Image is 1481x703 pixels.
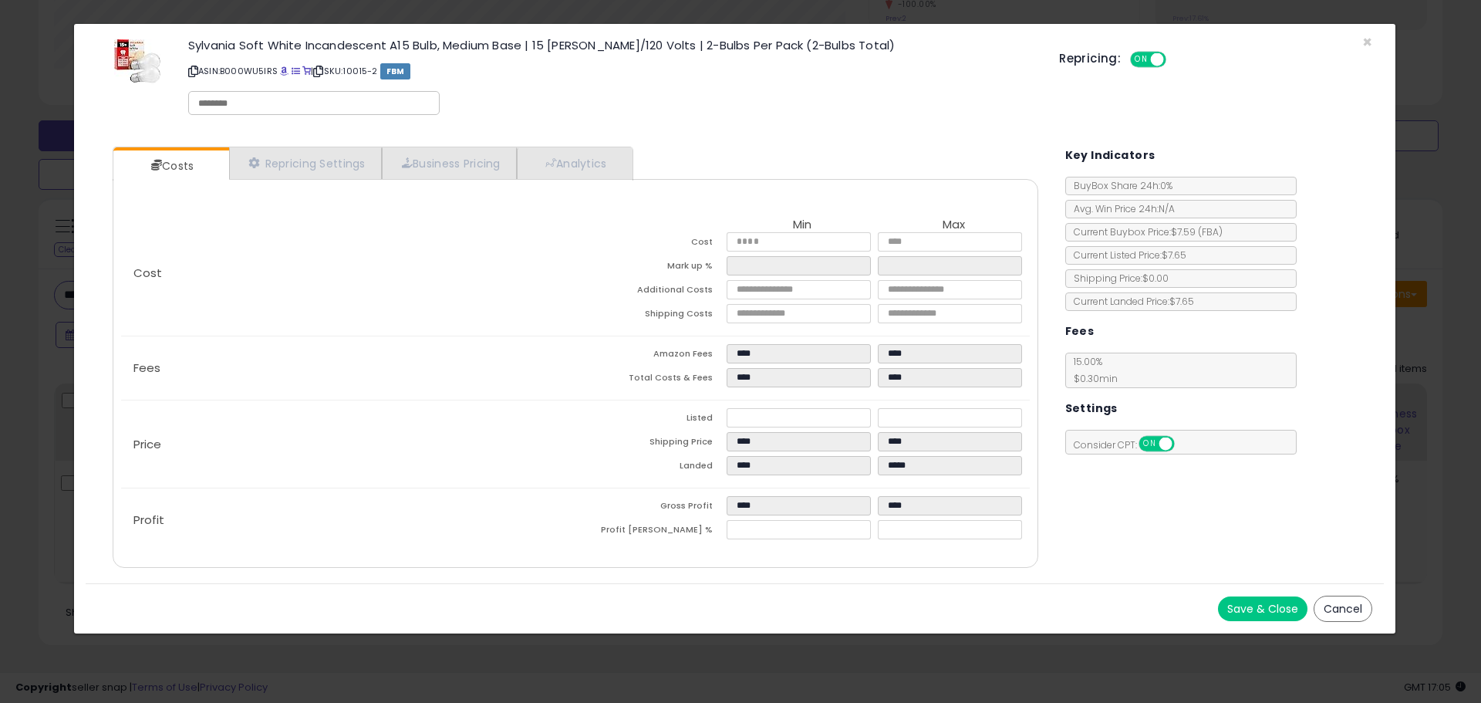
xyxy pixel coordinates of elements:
[121,514,575,526] p: Profit
[1066,202,1175,215] span: Avg. Win Price 24h: N/A
[1066,272,1169,285] span: Shipping Price: $0.00
[1218,597,1307,621] button: Save & Close
[229,147,382,179] a: Repricing Settings
[1065,146,1155,165] h5: Key Indicators
[280,65,288,77] a: BuyBox page
[1066,248,1186,262] span: Current Listed Price: $7.65
[1132,53,1151,66] span: ON
[878,218,1029,232] th: Max
[575,304,727,328] td: Shipping Costs
[575,368,727,392] td: Total Costs & Fees
[575,520,727,544] td: Profit [PERSON_NAME] %
[188,59,1036,83] p: ASIN: B000WU5IRS | SKU: 10015-2
[1164,53,1189,66] span: OFF
[575,280,727,304] td: Additional Costs
[1314,596,1372,622] button: Cancel
[575,408,727,432] td: Listed
[121,267,575,279] p: Cost
[575,496,727,520] td: Gross Profit
[1198,225,1223,238] span: ( FBA )
[1066,372,1118,385] span: $0.30 min
[114,39,160,86] img: 41B8rVrHDzL._SL60_.jpg
[1065,322,1095,341] h5: Fees
[1066,179,1172,192] span: BuyBox Share 24h: 0%
[575,344,727,368] td: Amazon Fees
[1140,438,1159,451] span: ON
[1362,31,1372,53] span: ×
[382,147,517,179] a: Business Pricing
[1171,225,1223,238] span: $7.59
[1065,399,1118,418] h5: Settings
[575,456,727,480] td: Landed
[575,432,727,456] td: Shipping Price
[575,232,727,256] td: Cost
[113,150,228,181] a: Costs
[380,63,411,79] span: FBM
[121,362,575,374] p: Fees
[188,39,1036,51] h3: Sylvania Soft White Incandescent A15 Bulb, Medium Base | 15 [PERSON_NAME]/120 Volts | 2-Bulbs Per...
[1066,438,1195,451] span: Consider CPT:
[121,438,575,451] p: Price
[1066,295,1194,308] span: Current Landed Price: $7.65
[517,147,631,179] a: Analytics
[727,218,878,232] th: Min
[575,256,727,280] td: Mark up %
[1066,355,1118,385] span: 15.00 %
[302,65,311,77] a: Your listing only
[1059,52,1121,65] h5: Repricing:
[292,65,300,77] a: All offer listings
[1066,225,1223,238] span: Current Buybox Price:
[1172,438,1196,451] span: OFF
